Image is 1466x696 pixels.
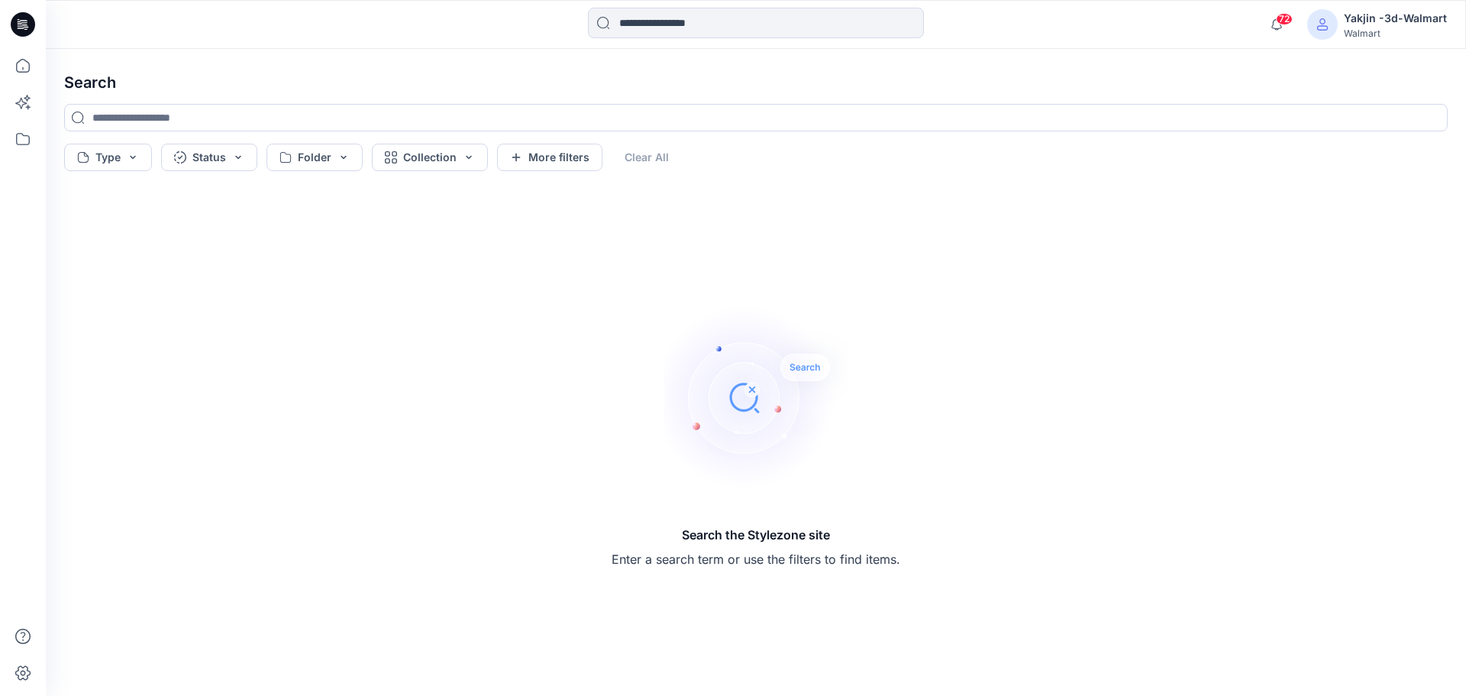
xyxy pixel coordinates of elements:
img: Search the Stylezone site [664,306,848,489]
div: Walmart [1344,28,1447,39]
h5: Search the Stylezone site [612,526,900,544]
button: More filters [497,144,602,171]
p: Enter a search term or use the filters to find items. [612,550,900,568]
svg: avatar [1316,18,1329,31]
span: 72 [1276,13,1293,25]
button: Type [64,144,152,171]
button: Collection [372,144,488,171]
button: Folder [266,144,363,171]
h4: Search [52,61,1460,104]
button: Status [161,144,257,171]
div: Yakjin -3d-Walmart [1344,9,1447,28]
